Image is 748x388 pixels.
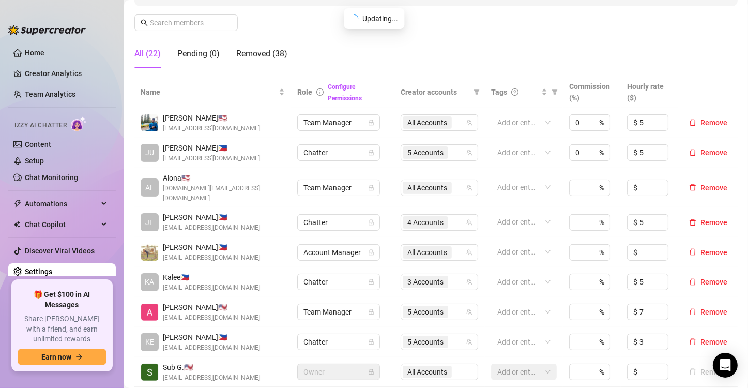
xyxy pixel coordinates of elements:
span: delete [689,308,696,316]
span: 5 Accounts [403,306,448,318]
span: loading [350,14,358,23]
span: Team Manager [303,180,374,196]
button: Remove [685,116,731,129]
span: 5 Accounts [403,146,448,159]
span: [EMAIL_ADDRESS][DOMAIN_NAME] [163,154,260,163]
a: Home [25,49,44,57]
span: team [466,249,472,256]
span: Owner [303,364,374,380]
span: Chat Copilot [25,216,98,233]
button: Remove [685,246,731,259]
span: All Accounts [403,246,452,259]
span: [EMAIL_ADDRESS][DOMAIN_NAME] [163,124,260,133]
button: Earn nowarrow-right [18,349,106,365]
span: Remove [700,184,727,192]
span: Remove [700,338,727,346]
span: Team Manager [303,115,374,130]
span: [EMAIL_ADDRESS][DOMAIN_NAME] [163,313,260,323]
span: 5 Accounts [403,336,448,348]
span: 5 Accounts [407,147,444,158]
span: team [466,185,472,191]
span: Sub G. 🇺🇸 [163,362,260,373]
span: team [466,309,472,315]
span: Share [PERSON_NAME] with a friend, and earn unlimited rewards [18,314,106,345]
span: Remove [700,118,727,127]
span: team [466,150,472,156]
span: [PERSON_NAME] 🇵🇭 [163,242,260,253]
a: Settings [25,267,52,276]
span: team [466,120,472,126]
span: Alona 🇺🇸 [163,172,285,184]
span: Earn now [41,353,71,361]
span: Tags [491,86,507,98]
button: Remove [685,216,731,229]
span: Izzy AI Chatter [14,121,67,130]
span: Kalee 🇵🇭 [163,272,260,283]
span: JE [146,217,154,228]
button: Remove [685,146,731,159]
span: Remove [700,148,727,157]
span: 4 Accounts [407,217,444,228]
span: Chatter [303,215,374,230]
div: Open Intercom Messenger [713,353,738,378]
span: Remove [700,278,727,286]
span: [EMAIL_ADDRESS][DOMAIN_NAME] [163,373,260,383]
span: [PERSON_NAME] 🇵🇭 [163,142,260,154]
span: filter [549,84,560,100]
span: [EMAIL_ADDRESS][DOMAIN_NAME] [163,253,260,263]
a: Content [25,140,51,148]
span: AL [145,182,154,193]
img: Alexicon Ortiaga [141,304,158,321]
span: All Accounts [407,117,447,128]
button: Remove [685,276,731,288]
span: Role [297,88,312,96]
span: Updating... [362,13,398,24]
th: Commission (%) [563,77,621,108]
img: Sub Genius [141,364,158,381]
span: Chatter [303,145,374,160]
img: AI Chatter [71,116,87,131]
button: Remove [685,366,731,378]
span: [EMAIL_ADDRESS][DOMAIN_NAME] [163,343,260,353]
a: Team Analytics [25,90,75,98]
span: team [466,279,472,285]
span: Name [141,86,277,98]
span: [DOMAIN_NAME][EMAIL_ADDRESS][DOMAIN_NAME] [163,184,285,203]
span: Account Manager [303,245,374,260]
span: lock [368,369,374,375]
span: filter [552,89,558,95]
span: Chatter [303,274,374,290]
span: KA [145,276,155,288]
span: lock [368,309,374,315]
span: [PERSON_NAME] 🇺🇸 [163,112,260,124]
span: lock [368,120,374,126]
span: Chatter [303,334,374,350]
div: Removed (38) [236,48,287,60]
a: Discover Viral Videos [25,247,95,255]
span: delete [689,278,696,286]
th: Hourly rate ($) [621,77,679,108]
span: lock [368,279,374,285]
a: Chat Monitoring [25,173,78,182]
span: [PERSON_NAME] 🇺🇸 [163,302,260,313]
span: [EMAIL_ADDRESS][DOMAIN_NAME] [163,283,260,293]
button: Remove [685,306,731,318]
a: Setup [25,157,44,165]
span: 5 Accounts [407,336,444,348]
div: Pending (0) [177,48,220,60]
span: question-circle [511,88,518,96]
span: delete [689,219,696,226]
span: arrow-right [75,353,83,361]
span: KE [145,336,154,348]
span: lock [368,219,374,226]
span: Team Manager [303,304,374,320]
span: JU [145,147,154,158]
span: 5 Accounts [407,306,444,318]
span: delete [689,149,696,156]
img: Emad Ataei [141,114,158,131]
a: Configure Permissions [328,83,362,102]
span: delete [689,248,696,256]
span: Remove [700,308,727,316]
span: [EMAIL_ADDRESS][DOMAIN_NAME] [163,223,260,233]
span: Automations [25,196,98,212]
